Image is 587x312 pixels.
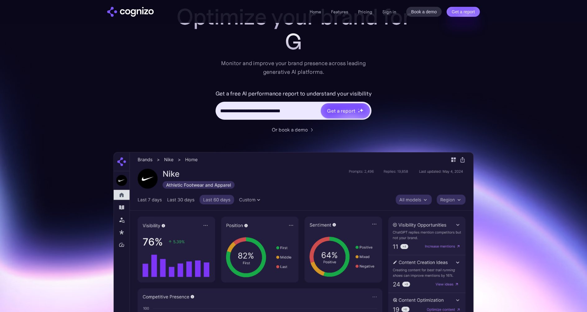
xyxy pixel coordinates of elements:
a: Book a demo [406,7,442,17]
img: star [358,109,359,109]
div: Get a report [327,107,355,114]
a: home [107,7,154,17]
label: Get a free AI performance report to understand your visibility [216,89,372,99]
a: Home [310,9,321,15]
a: Features [331,9,348,15]
a: Get a reportstarstarstar [320,103,371,119]
a: Or book a demo [272,126,315,133]
img: star [359,108,363,112]
div: Monitor and improve your brand presence across leading generative AI platforms. [217,59,370,76]
div: G [169,29,418,54]
a: Pricing [358,9,372,15]
img: cognizo logo [107,7,154,17]
a: Get a report [447,7,480,17]
div: Or book a demo [272,126,308,133]
form: Hero URL Input Form [216,89,372,123]
img: star [358,111,360,113]
a: Sign in [382,8,396,16]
